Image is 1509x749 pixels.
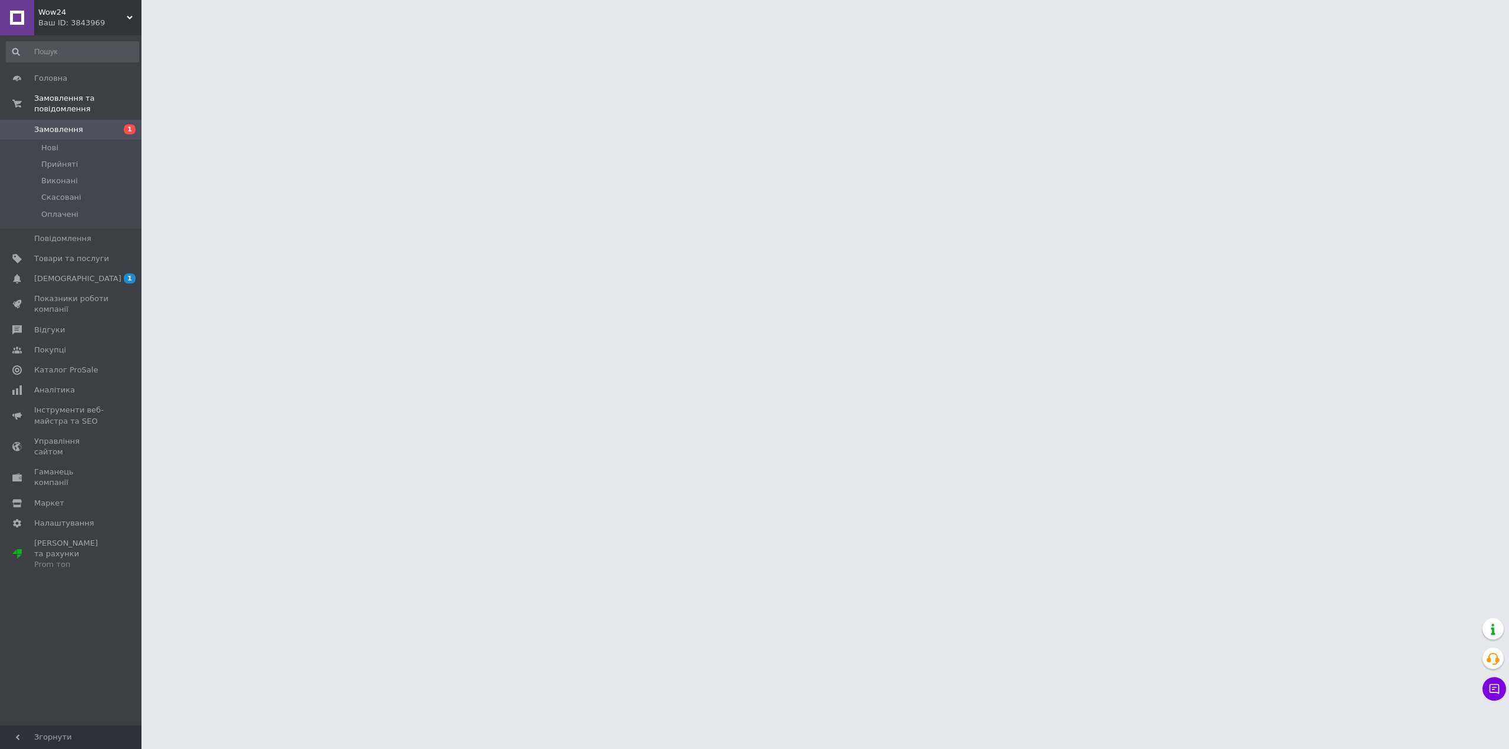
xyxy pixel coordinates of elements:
span: Гаманець компанії [34,467,109,488]
input: Пошук [6,41,139,62]
span: [PERSON_NAME] та рахунки [34,538,109,570]
span: Wow24 [38,7,127,18]
span: Маркет [34,498,64,509]
span: Управління сайтом [34,436,109,457]
span: Аналітика [34,385,75,395]
div: Ваш ID: 3843969 [38,18,141,28]
span: 1 [124,124,136,134]
span: 1 [124,273,136,283]
span: Повідомлення [34,233,91,244]
span: Відгуки [34,325,65,335]
span: Виконані [41,176,78,186]
span: Каталог ProSale [34,365,98,375]
span: Замовлення та повідомлення [34,93,141,114]
span: Скасовані [41,192,81,203]
span: Прийняті [41,159,78,170]
span: Товари та послуги [34,253,109,264]
span: Показники роботи компанії [34,293,109,315]
span: Замовлення [34,124,83,135]
button: Чат з покупцем [1482,677,1506,701]
div: Prom топ [34,559,109,570]
span: Головна [34,73,67,84]
span: Оплачені [41,209,78,220]
span: Налаштування [34,518,94,529]
span: [DEMOGRAPHIC_DATA] [34,273,121,284]
span: Нові [41,143,58,153]
span: Інструменти веб-майстра та SEO [34,405,109,426]
span: Покупці [34,345,66,355]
